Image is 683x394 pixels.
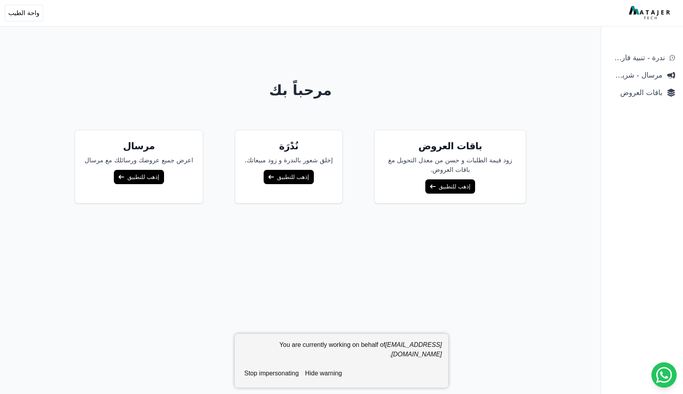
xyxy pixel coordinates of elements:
[241,340,442,365] div: You are currently working on behalf of .
[609,87,662,98] span: باقات العروض
[384,140,516,152] h5: باقات العروض
[245,140,333,152] h5: نُدْرَة
[245,156,333,165] p: إخلق شعور بالندرة و زود مبيعاتك.
[85,140,193,152] h5: مرسال
[302,365,345,381] button: hide warning
[384,156,516,175] p: زود قيمة الطلبات و حسن من معدل التحويل مغ باقات العروض.
[609,52,665,63] span: ندرة - تنبية قارب علي النفاذ
[609,70,662,81] span: مرسال - شريط دعاية
[425,179,475,194] a: إذهب للتطبيق
[264,170,313,184] a: إذهب للتطبيق
[385,341,442,358] em: [EMAIL_ADDRESS][DOMAIN_NAME]
[8,8,40,18] span: واحة الطيب
[5,5,43,21] button: واحة الطيب
[629,6,672,20] img: MatajerTech Logo
[85,156,193,165] p: اعرض جميع عروضك ورسائلك مع مرسال
[114,170,164,184] a: إذهب للتطبيق
[241,365,302,381] button: stop impersonating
